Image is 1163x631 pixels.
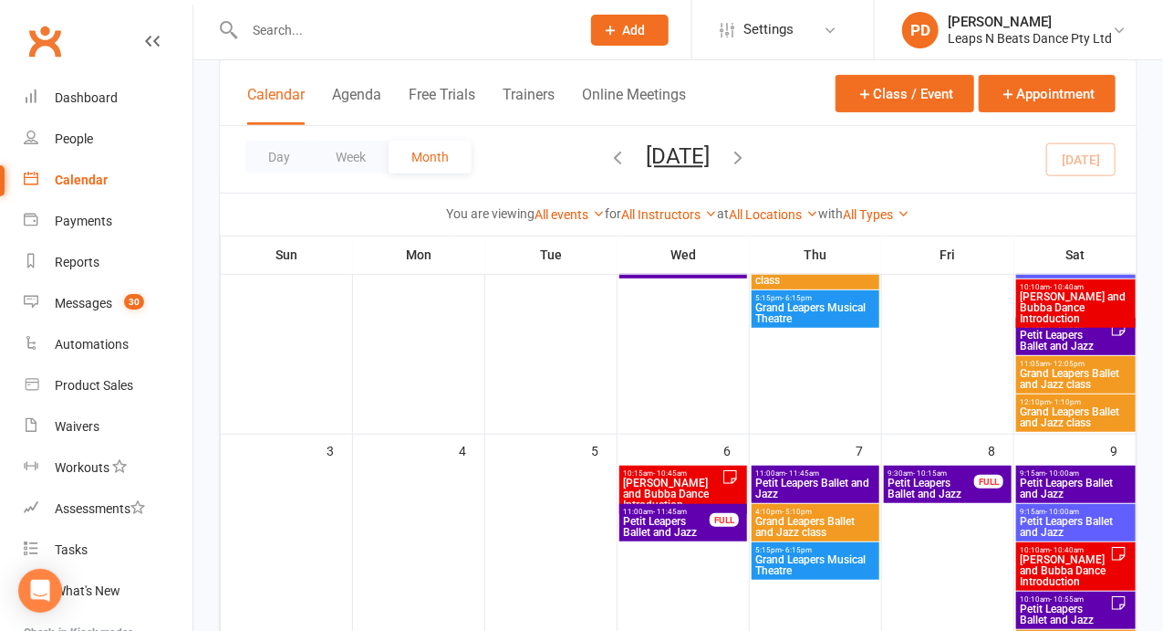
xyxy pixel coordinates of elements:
[844,207,910,222] a: All Types
[485,236,618,274] th: Tue
[948,14,1112,30] div: [PERSON_NAME]
[55,542,88,557] div: Tasks
[623,508,711,516] span: 11:00am
[836,75,974,112] button: Class / Event
[1046,469,1080,478] span: - 10:00am
[55,90,118,105] div: Dashboard
[24,160,192,201] a: Calendar
[1020,554,1110,587] span: [PERSON_NAME] and Bubba Dance Introduction
[24,324,192,365] a: Automations
[24,489,192,530] a: Assessments
[55,255,99,269] div: Reports
[755,478,876,500] span: Petit Leapers Ballet and Jazz
[55,584,120,598] div: What's New
[783,546,813,554] span: - 6:15pm
[1020,406,1132,428] span: Grand Leapers Ballet and Jazz class
[1051,595,1085,604] span: - 10:55am
[535,207,606,222] a: All events
[247,86,305,125] button: Calendar
[786,469,820,478] span: - 11:45am
[55,131,93,146] div: People
[902,12,939,48] div: PD
[882,236,1014,274] th: Fri
[239,17,567,43] input: Search...
[24,571,192,612] a: What's New
[819,206,844,221] strong: with
[654,508,688,516] span: - 11:45am
[1020,508,1132,516] span: 9:15am
[755,508,876,516] span: 4:10pm
[623,469,722,478] span: 10:15am
[353,236,485,274] th: Mon
[55,460,109,475] div: Workouts
[24,283,192,324] a: Messages 30
[710,513,739,527] div: FULL
[618,236,750,274] th: Wed
[24,530,192,571] a: Tasks
[1020,478,1132,500] span: Petit Leapers Ballet and Jazz
[245,141,313,174] button: Day
[723,435,749,465] div: 6
[755,294,876,302] span: 5:15pm
[988,435,1013,465] div: 8
[24,365,192,406] a: Product Sales
[591,435,617,465] div: 5
[55,173,108,187] div: Calendar
[24,119,192,160] a: People
[1051,283,1085,291] span: - 10:40am
[654,469,688,478] span: - 10:45am
[1020,595,1110,604] span: 10:10am
[24,201,192,242] a: Payments
[1020,360,1132,368] span: 11:05am
[22,18,67,64] a: Clubworx
[313,141,389,174] button: Week
[755,302,876,324] span: Grand Leapers Musical Theatre
[332,86,381,125] button: Agenda
[623,23,646,37] span: Add
[1052,398,1082,406] span: - 1:10pm
[948,30,1112,47] div: Leaps N Beats Dance Pty Ltd
[24,78,192,119] a: Dashboard
[1020,283,1132,291] span: 10:10am
[55,214,112,228] div: Payments
[730,207,819,222] a: All Locations
[24,406,192,447] a: Waivers
[1020,330,1110,352] span: Petit Leapers Ballet and Jazz
[755,516,876,538] span: Grand Leapers Ballet and Jazz class
[750,236,882,274] th: Thu
[1051,546,1085,554] span: - 10:40am
[1020,469,1132,478] span: 9:15am
[856,435,881,465] div: 7
[1020,291,1132,324] span: [PERSON_NAME] and Bubba Dance Introduction
[1110,435,1136,465] div: 9
[888,478,975,500] span: Petit Leapers Ballet and Jazz
[755,469,876,478] span: 11:00am
[447,206,535,221] strong: You are viewing
[55,419,99,434] div: Waivers
[622,207,718,222] a: All Instructors
[327,435,352,465] div: 3
[459,435,484,465] div: 4
[755,554,876,576] span: Grand Leapers Musical Theatre
[503,86,555,125] button: Trainers
[718,206,730,221] strong: at
[591,15,669,46] button: Add
[1020,546,1110,554] span: 10:10am
[647,143,711,169] button: [DATE]
[743,9,794,50] span: Settings
[783,294,813,302] span: - 6:15pm
[606,206,622,221] strong: for
[55,378,133,393] div: Product Sales
[1020,368,1132,390] span: Grand Leapers Ballet and Jazz class
[914,469,948,478] span: - 10:15am
[888,469,975,478] span: 9:30am
[1020,516,1132,538] span: Petit Leapers Ballet and Jazz
[979,75,1116,112] button: Appointment
[389,141,472,174] button: Month
[124,294,144,310] span: 30
[409,86,475,125] button: Free Trials
[24,447,192,489] a: Workouts
[1020,398,1132,406] span: 12:10pm
[1014,236,1137,274] th: Sat
[1020,604,1110,626] span: Petit Leapers Ballet and Jazz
